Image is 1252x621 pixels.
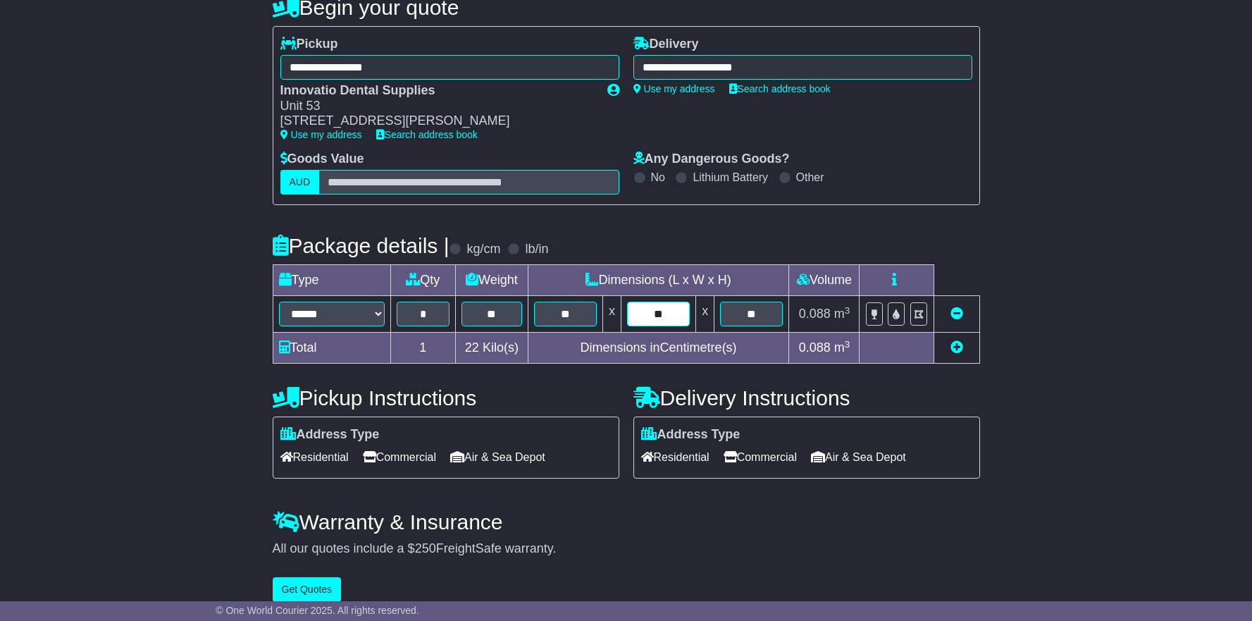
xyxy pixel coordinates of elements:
[528,265,789,296] td: Dimensions (L x W x H)
[693,171,768,184] label: Lithium Battery
[633,386,980,410] h4: Delivery Instructions
[280,83,593,99] div: Innovatio Dental Supplies
[273,510,980,534] h4: Warranty & Insurance
[950,307,963,321] a: Remove this item
[466,242,500,257] label: kg/cm
[845,339,850,350] sup: 3
[724,446,797,468] span: Commercial
[273,234,450,257] h4: Package details |
[280,129,362,140] a: Use my address
[834,307,850,321] span: m
[273,265,390,296] td: Type
[450,446,545,468] span: Air & Sea Depot
[280,99,593,114] div: Unit 53
[280,37,338,52] label: Pickup
[280,152,364,167] label: Goods Value
[363,446,436,468] span: Commercial
[273,577,342,602] button: Get Quotes
[950,340,963,355] a: Add new item
[641,446,709,468] span: Residential
[456,333,528,364] td: Kilo(s)
[280,446,349,468] span: Residential
[376,129,478,140] a: Search address book
[633,37,699,52] label: Delivery
[633,152,790,167] label: Any Dangerous Goods?
[280,427,380,443] label: Address Type
[273,333,390,364] td: Total
[280,113,593,129] div: [STREET_ADDRESS][PERSON_NAME]
[415,541,436,555] span: 250
[799,307,831,321] span: 0.088
[834,340,850,355] span: m
[273,386,619,410] h4: Pickup Instructions
[602,296,621,333] td: x
[456,265,528,296] td: Weight
[845,305,850,316] sup: 3
[390,333,456,364] td: 1
[789,265,860,296] td: Volume
[280,170,320,195] label: AUD
[390,265,456,296] td: Qty
[525,242,548,257] label: lb/in
[273,541,980,557] div: All our quotes include a $ FreightSafe warranty.
[216,605,419,616] span: © One World Courier 2025. All rights reserved.
[465,340,479,355] span: 22
[799,340,831,355] span: 0.088
[729,83,831,94] a: Search address book
[528,333,789,364] td: Dimensions in Centimetre(s)
[811,446,906,468] span: Air & Sea Depot
[641,427,740,443] label: Address Type
[696,296,714,333] td: x
[651,171,665,184] label: No
[633,83,715,94] a: Use my address
[796,171,824,184] label: Other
